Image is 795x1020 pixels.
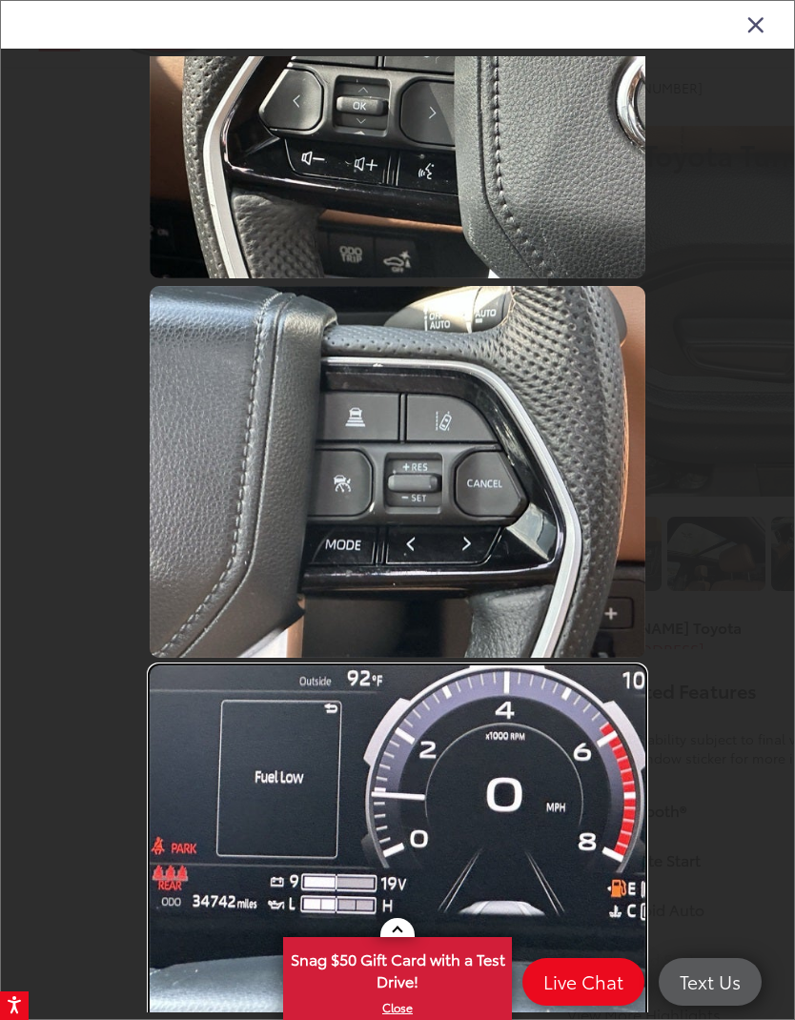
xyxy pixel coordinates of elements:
span: Text Us [670,969,750,993]
span: Live Chat [534,969,633,993]
a: Live Chat [522,958,644,1006]
a: Text Us [659,958,762,1006]
i: Close gallery [746,11,765,36]
span: Snag $50 Gift Card with a Test Drive! [285,939,510,997]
